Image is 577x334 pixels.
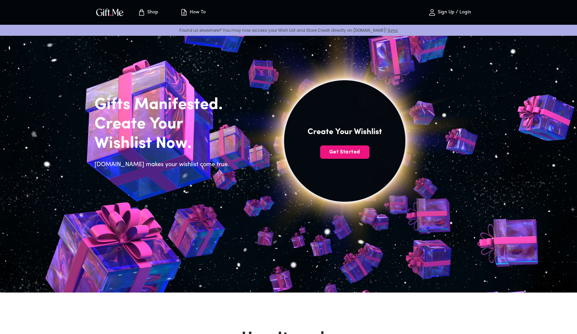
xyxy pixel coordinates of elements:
[320,148,369,156] span: Get Started
[94,134,233,153] h2: Wishlist Now.
[436,10,471,15] p: Sign Up / Login
[188,10,206,15] p: How To
[416,2,483,23] button: Sign Up / Login
[130,2,166,23] button: Store page
[308,127,382,137] h4: Create Your Wishlist
[195,6,495,291] img: hero_sun.png
[388,27,398,33] a: Sync
[174,2,211,23] button: How To
[320,145,369,159] button: Get Started
[5,27,572,33] p: Found us elsewhere? You may now access your Wish List and Store Credit directly on [DOMAIN_NAME]!
[180,8,188,16] img: how-to.svg
[94,115,233,134] h2: Create Your
[94,95,233,115] h2: Gifts Manifested.
[94,8,126,16] button: GiftMe Logo
[146,10,158,15] p: Shop
[94,160,233,170] h6: [DOMAIN_NAME] makes your wishlist come true.
[95,7,125,17] img: GiftMe Logo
